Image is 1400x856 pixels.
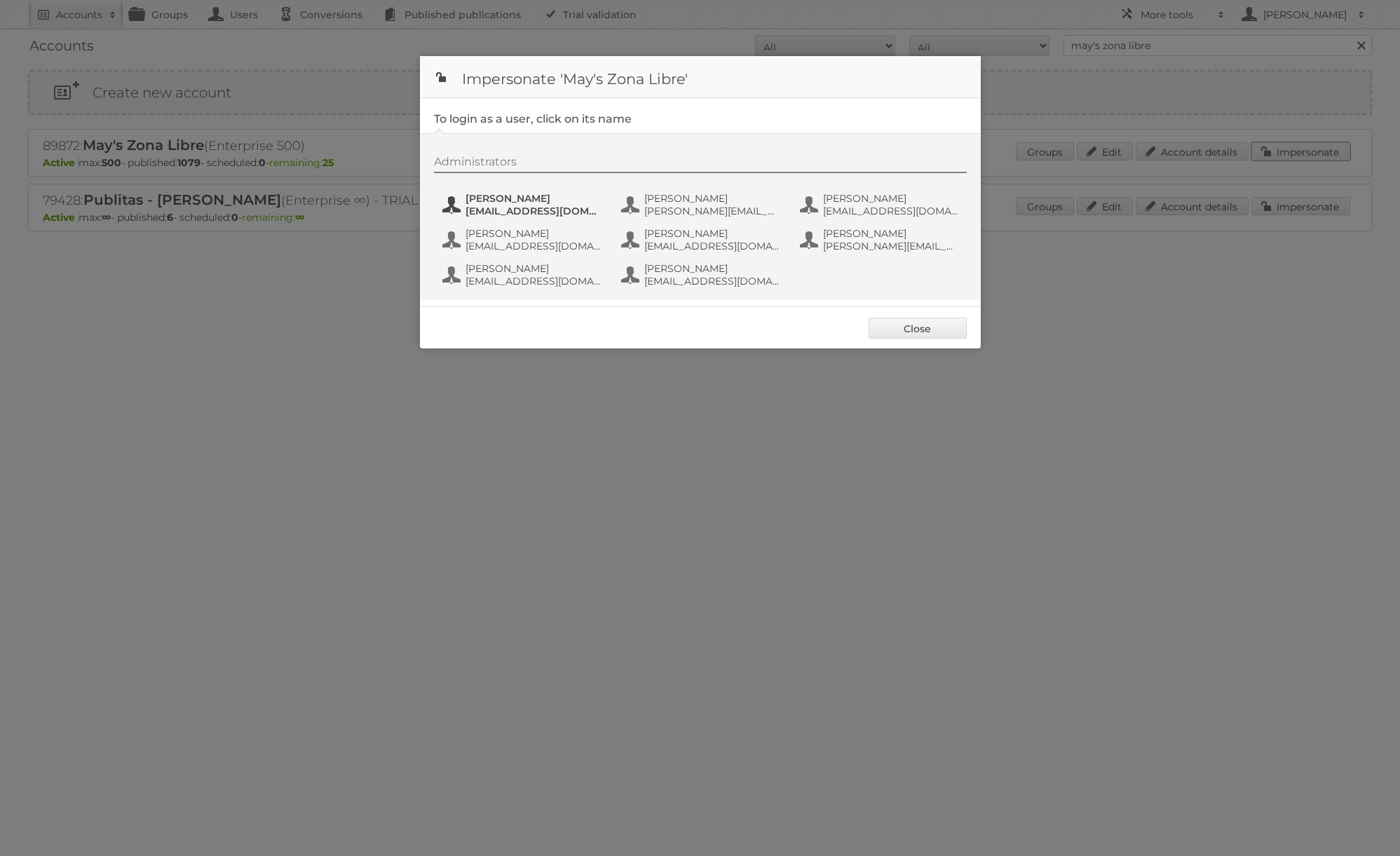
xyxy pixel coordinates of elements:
[798,226,963,254] button: [PERSON_NAME] [PERSON_NAME][EMAIL_ADDRESS][DOMAIN_NAME]
[798,191,963,219] button: [PERSON_NAME] [EMAIL_ADDRESS][DOMAIN_NAME]
[465,275,602,287] span: [EMAIL_ADDRESS][DOMAIN_NAME]
[620,261,784,289] button: [PERSON_NAME] [EMAIL_ADDRESS][DOMAIN_NAME]
[465,262,602,275] span: [PERSON_NAME]
[869,318,967,339] a: Close
[434,155,967,173] div: Administrators
[420,56,981,98] h1: Impersonate 'May's Zona Libre'
[465,227,602,240] span: [PERSON_NAME]
[465,240,602,252] span: [EMAIL_ADDRESS][DOMAIN_NAME]
[823,192,959,205] span: [PERSON_NAME]
[620,191,784,219] button: [PERSON_NAME] [PERSON_NAME][EMAIL_ADDRESS][DOMAIN_NAME]
[441,261,606,289] button: [PERSON_NAME] [EMAIL_ADDRESS][DOMAIN_NAME]
[644,205,780,217] span: [PERSON_NAME][EMAIL_ADDRESS][DOMAIN_NAME]
[823,205,959,217] span: [EMAIL_ADDRESS][DOMAIN_NAME]
[644,240,780,252] span: [EMAIL_ADDRESS][DOMAIN_NAME]
[644,227,780,240] span: [PERSON_NAME]
[465,192,602,205] span: [PERSON_NAME]
[644,262,780,275] span: [PERSON_NAME]
[441,191,606,219] button: [PERSON_NAME] [EMAIL_ADDRESS][DOMAIN_NAME]
[441,226,606,254] button: [PERSON_NAME] [EMAIL_ADDRESS][DOMAIN_NAME]
[465,205,602,217] span: [EMAIL_ADDRESS][DOMAIN_NAME]
[644,192,780,205] span: [PERSON_NAME]
[823,240,959,252] span: [PERSON_NAME][EMAIL_ADDRESS][DOMAIN_NAME]
[823,227,959,240] span: [PERSON_NAME]
[620,226,784,254] button: [PERSON_NAME] [EMAIL_ADDRESS][DOMAIN_NAME]
[434,112,632,125] legend: To login as a user, click on its name
[644,275,780,287] span: [EMAIL_ADDRESS][DOMAIN_NAME]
